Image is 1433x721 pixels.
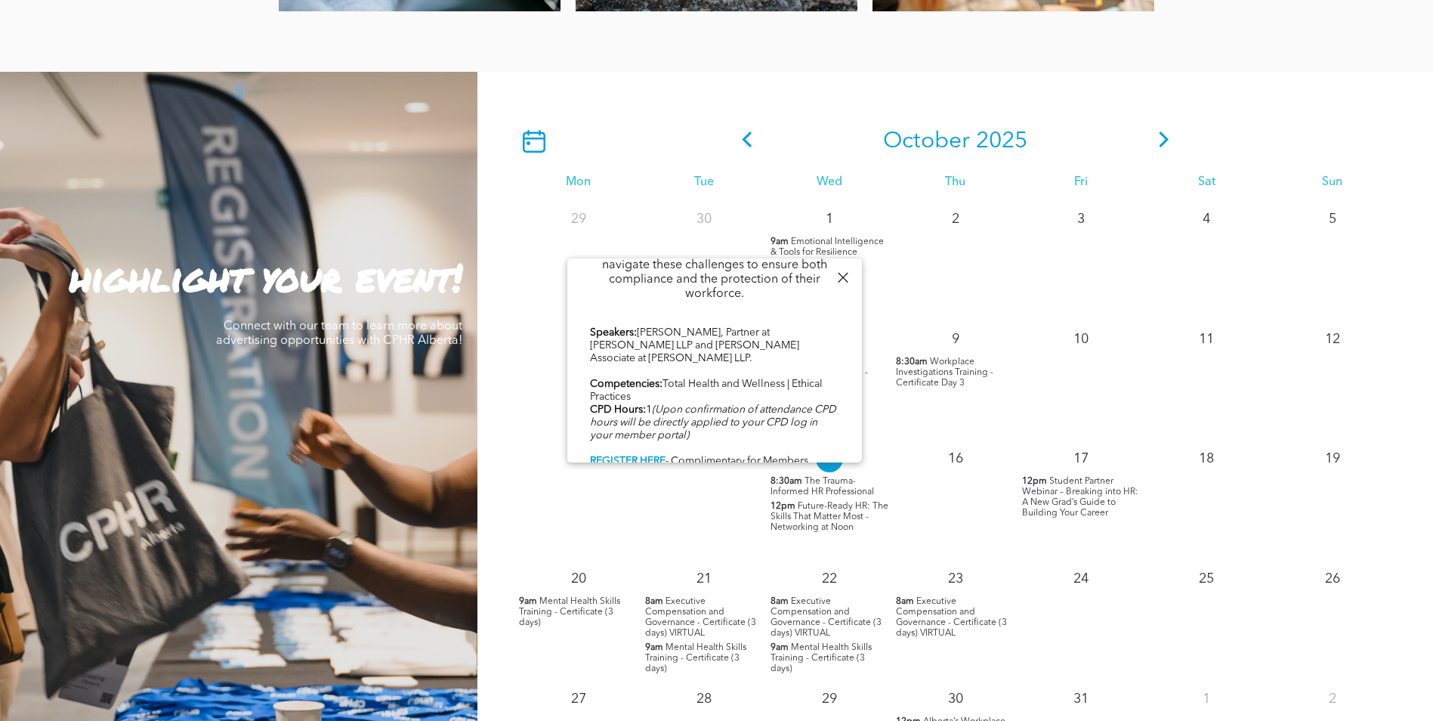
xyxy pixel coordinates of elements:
[771,237,884,257] span: Emotional Intelligence & Tools for Resilience
[645,596,663,607] span: 8am
[771,597,882,638] span: Executive Compensation and Governance - Certificate (3 days) VIRTUAL
[1067,326,1095,353] p: 10
[771,502,888,532] span: Future-Ready HR: The Skills That Matter Most - Networking at Noon
[976,130,1027,153] span: 2025
[590,379,662,389] b: Competencies:
[1319,445,1346,472] p: 19
[1319,565,1346,593] p: 26
[771,501,795,512] span: 12pm
[942,326,969,353] p: 9
[216,320,462,347] span: Connect with our team to learn more about advertising opportunities with CPHR Alberta!
[565,326,592,353] p: 6
[771,477,874,497] span: The Trauma-Informed HR Professional
[690,685,718,713] p: 28
[883,130,970,153] span: October
[1270,175,1395,190] div: Sun
[942,565,969,593] p: 23
[1193,685,1220,713] p: 1
[1022,476,1047,487] span: 12pm
[565,685,592,713] p: 27
[942,685,969,713] p: 30
[942,445,969,472] p: 16
[1319,685,1346,713] p: 2
[515,175,641,190] div: Mon
[1018,175,1144,190] div: Fri
[565,206,592,233] p: 29
[896,357,928,367] span: 8:30am
[771,596,789,607] span: 8am
[1067,206,1095,233] p: 3
[942,206,969,233] p: 2
[896,597,1007,638] span: Executive Compensation and Governance - Certificate (3 days) VIRTUAL
[590,327,637,338] b: Speakers:
[816,206,843,233] p: 1
[519,597,620,627] span: Mental Health Skills Training - Certificate (3 days)
[690,565,718,593] p: 21
[896,357,993,388] span: Workplace Investigations Training - Certificate Day 3
[1319,326,1346,353] p: 12
[645,643,746,673] span: Mental Health Skills Training - Certificate (3 days)
[590,404,646,415] b: CPD Hours:
[641,175,767,190] div: Tue
[1193,326,1220,353] p: 11
[1067,685,1095,713] p: 31
[565,565,592,593] p: 20
[519,596,537,607] span: 9am
[645,642,663,653] span: 9am
[816,565,843,593] p: 22
[771,643,872,673] span: Mental Health Skills Training - Certificate (3 days)
[816,685,843,713] p: 29
[771,642,789,653] span: 9am
[590,456,666,466] a: REGISTER HERE
[767,175,892,190] div: Wed
[690,206,718,233] p: 30
[1144,175,1269,190] div: Sat
[1022,477,1138,518] span: Student Partner Webinar – Breaking into HR: A New Grad’s Guide to Building Your Career
[1193,206,1220,233] p: 4
[771,237,789,247] span: 9am
[1193,565,1220,593] p: 25
[892,175,1018,190] div: Thu
[645,597,756,638] span: Executive Compensation and Governance - Certificate (3 days) VIRTUAL
[1319,206,1346,233] p: 5
[896,596,914,607] span: 8am
[771,476,802,487] span: 8:30am
[1067,565,1095,593] p: 24
[590,404,836,441] i: (Upon confirmation of attendance CPD hours will be directly applied to your CPD log in your membe...
[565,445,592,472] p: 13
[1067,445,1095,472] p: 17
[1193,445,1220,472] p: 18
[69,250,462,304] strong: highlight your event!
